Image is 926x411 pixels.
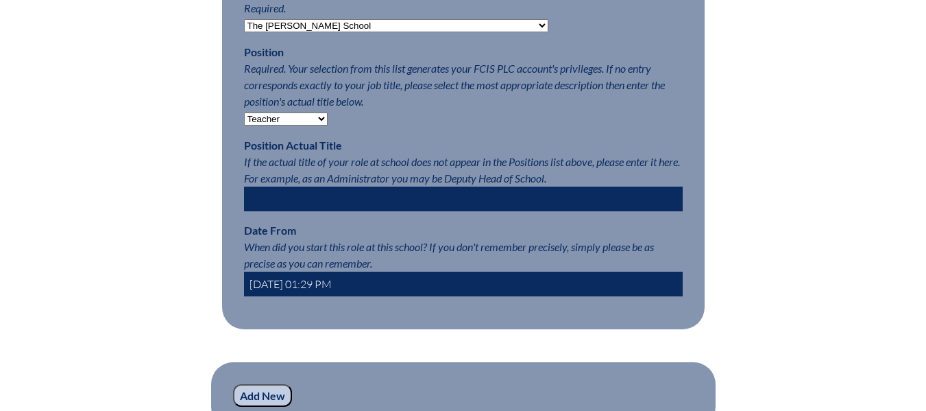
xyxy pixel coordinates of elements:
[244,45,284,58] label: Position
[244,62,665,108] span: Required. Your selection from this list generates your FCIS PLC account's privileges. If no entry...
[244,224,296,237] label: Date From
[244,155,680,185] span: If the actual title of your role at school does not appear in the Positions list above, please en...
[244,1,286,14] span: Required.
[244,240,654,270] span: When did you start this role at this school? If you don't remember precisely, simply please be as...
[244,139,342,152] label: Position Actual Title
[233,384,292,408] input: Add New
